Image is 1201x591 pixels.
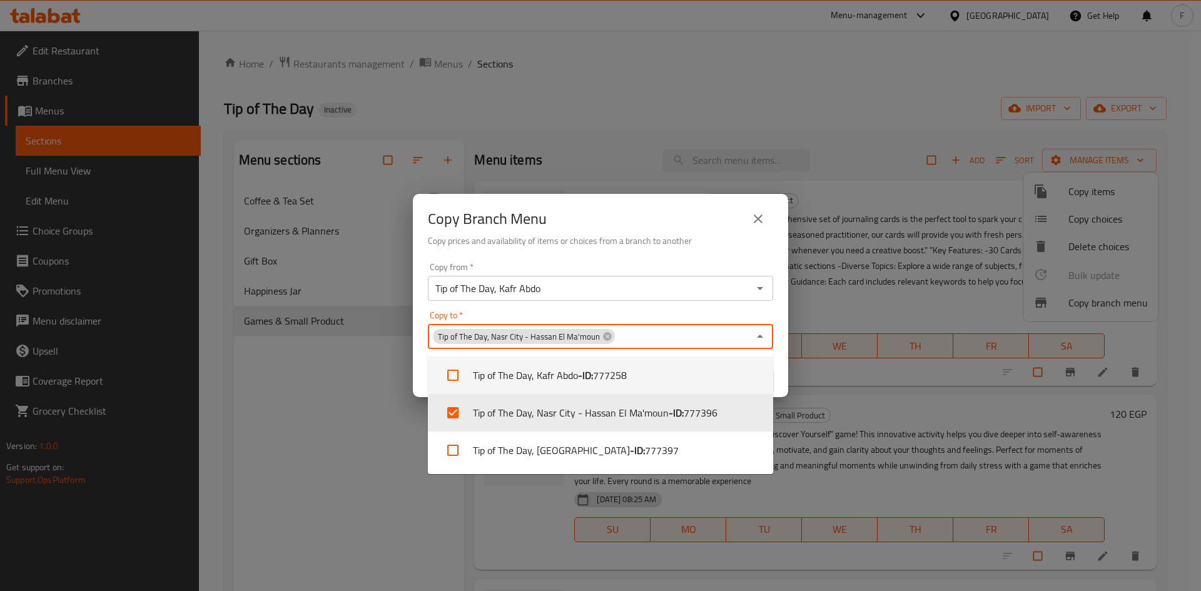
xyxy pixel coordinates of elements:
[433,331,605,343] span: Tip of The Day, Nasr City - Hassan El Ma'moun
[428,432,773,469] li: Tip of The Day, [GEOGRAPHIC_DATA]
[751,328,769,345] button: Close
[578,368,593,383] b: - ID:
[684,405,717,420] span: 777396
[428,209,547,229] h2: Copy Branch Menu
[743,204,773,234] button: close
[428,234,773,248] h6: Copy prices and availability of items or choices from a branch to another
[593,368,627,383] span: 777258
[669,405,684,420] b: - ID:
[630,443,645,458] b: - ID:
[433,329,615,344] div: Tip of The Day, Nasr City - Hassan El Ma'moun
[645,443,679,458] span: 777397
[428,356,773,394] li: Tip of The Day, Kafr Abdo
[751,280,769,297] button: Open
[428,394,773,432] li: Tip of The Day, Nasr City - Hassan El Ma'moun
